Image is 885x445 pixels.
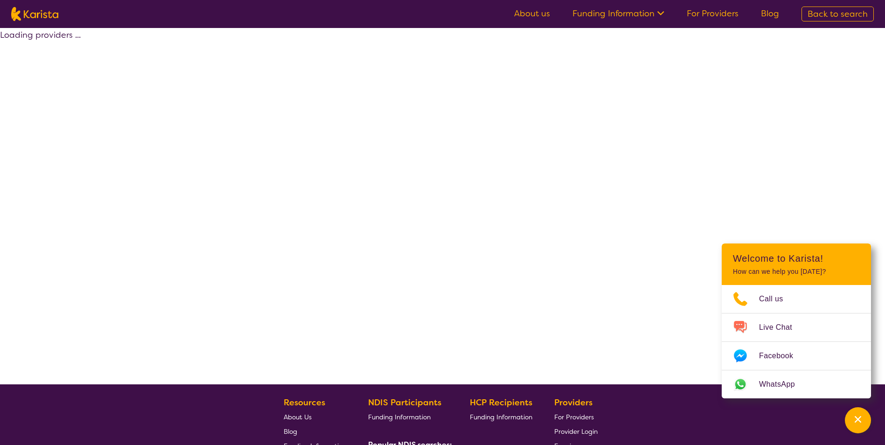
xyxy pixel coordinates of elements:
[368,397,441,408] b: NDIS Participants
[759,320,803,334] span: Live Chat
[554,424,598,438] a: Provider Login
[470,410,532,424] a: Funding Information
[284,397,325,408] b: Resources
[554,413,594,421] span: For Providers
[284,424,346,438] a: Blog
[11,7,58,21] img: Karista logo
[722,370,871,398] a: Web link opens in a new tab.
[470,397,532,408] b: HCP Recipients
[759,292,794,306] span: Call us
[572,8,664,19] a: Funding Information
[284,413,312,421] span: About Us
[554,397,592,408] b: Providers
[368,413,431,421] span: Funding Information
[733,268,860,276] p: How can we help you [DATE]?
[284,410,346,424] a: About Us
[514,8,550,19] a: About us
[759,377,806,391] span: WhatsApp
[368,410,448,424] a: Funding Information
[722,243,871,398] div: Channel Menu
[554,427,598,436] span: Provider Login
[284,427,297,436] span: Blog
[687,8,739,19] a: For Providers
[761,8,779,19] a: Blog
[470,413,532,421] span: Funding Information
[845,407,871,433] button: Channel Menu
[801,7,874,21] a: Back to search
[759,349,804,363] span: Facebook
[733,253,860,264] h2: Welcome to Karista!
[554,410,598,424] a: For Providers
[808,8,868,20] span: Back to search
[722,285,871,398] ul: Choose channel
